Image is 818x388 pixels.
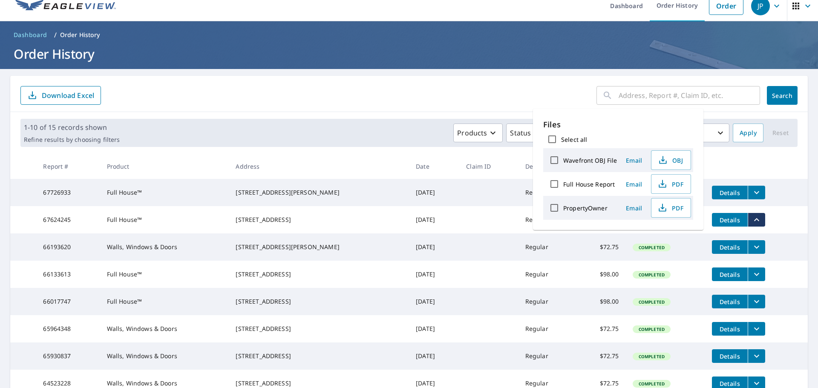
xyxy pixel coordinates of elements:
p: Download Excel [42,91,94,100]
button: detailsBtn-65964348 [712,322,748,336]
p: 1-10 of 15 records shown [24,122,120,132]
td: $72.75 [576,315,626,342]
button: detailsBtn-67726933 [712,186,748,199]
li: / [54,30,57,40]
td: $72.75 [576,342,626,370]
button: Download Excel [20,86,101,105]
p: Order History [60,31,100,39]
td: 67726933 [36,179,100,206]
td: 66133613 [36,261,100,288]
td: [DATE] [409,206,459,233]
td: Regular [518,342,576,370]
p: Status [510,128,531,138]
td: Full House™ [100,206,229,233]
td: Full House™ [100,261,229,288]
button: filesDropdownBtn-66017747 [748,295,765,308]
th: Claim ID [459,154,518,179]
span: Completed [634,326,670,332]
span: Completed [634,299,670,305]
td: [DATE] [409,233,459,261]
span: Email [624,156,644,164]
span: Details [717,298,743,306]
span: Completed [634,381,670,387]
td: Regular [518,288,576,315]
td: Walls, Windows & Doors [100,315,229,342]
button: detailsBtn-65930837 [712,349,748,363]
td: Regular [518,206,576,233]
th: Report # [36,154,100,179]
h1: Order History [10,45,808,63]
span: Email [624,204,644,212]
button: Email [620,154,648,167]
td: 66017747 [36,288,100,315]
button: filesDropdownBtn-65964348 [748,322,765,336]
td: $98.00 [576,288,626,315]
div: [STREET_ADDRESS] [236,270,402,279]
label: Select all [561,135,587,144]
th: Address [229,154,409,179]
div: [STREET_ADDRESS] [236,379,402,388]
button: Email [620,178,648,191]
span: Search [774,92,791,100]
div: [STREET_ADDRESS] [236,352,402,360]
td: [DATE] [409,288,459,315]
th: Product [100,154,229,179]
button: filesDropdownBtn-66133613 [748,267,765,281]
span: OBJ [657,155,684,165]
span: Details [717,379,743,388]
label: PropertyOwner [563,204,608,212]
span: Completed [634,272,670,278]
input: Address, Report #, Claim ID, etc. [619,83,760,107]
div: [STREET_ADDRESS] [236,297,402,306]
span: Details [717,270,743,279]
span: Details [717,352,743,360]
p: Refine results by choosing filters [24,136,120,144]
span: Details [717,189,743,197]
button: PDF [651,198,691,218]
span: Details [717,216,743,224]
td: [DATE] [409,179,459,206]
th: Delivery [518,154,576,179]
span: Details [717,243,743,251]
button: detailsBtn-66017747 [712,295,748,308]
td: 67624245 [36,206,100,233]
span: Completed [634,244,670,250]
td: Regular [518,233,576,261]
div: [STREET_ADDRESS][PERSON_NAME] [236,243,402,251]
p: Files [543,119,693,130]
td: Regular [518,179,576,206]
td: Full House™ [100,288,229,315]
button: detailsBtn-67624245 [712,213,748,227]
button: detailsBtn-66133613 [712,267,748,281]
td: 66193620 [36,233,100,261]
td: [DATE] [409,342,459,370]
th: Date [409,154,459,179]
td: $98.00 [576,261,626,288]
button: filesDropdownBtn-66193620 [748,240,765,254]
td: Full House™ [100,179,229,206]
td: Regular [518,315,576,342]
div: [STREET_ADDRESS][PERSON_NAME] [236,188,402,197]
td: [DATE] [409,261,459,288]
button: detailsBtn-66193620 [712,240,748,254]
td: Walls, Windows & Doors [100,342,229,370]
span: Dashboard [14,31,47,39]
p: Products [457,128,487,138]
span: Completed [634,354,670,359]
span: PDF [657,179,684,189]
button: OBJ [651,150,691,170]
label: Full House Report [563,180,615,188]
button: Apply [733,124,763,142]
span: PDF [657,203,684,213]
td: [DATE] [409,315,459,342]
button: filesDropdownBtn-65930837 [748,349,765,363]
td: Regular [518,261,576,288]
span: Details [717,325,743,333]
button: Email [620,201,648,215]
td: 65964348 [36,315,100,342]
span: Email [624,180,644,188]
div: [STREET_ADDRESS] [236,216,402,224]
button: filesDropdownBtn-67624245 [748,213,765,227]
button: PDF [651,174,691,194]
button: Search [767,86,798,105]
